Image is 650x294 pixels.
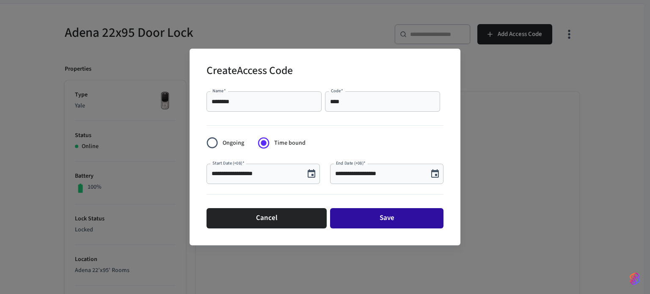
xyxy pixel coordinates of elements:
[630,272,640,286] img: SeamLogoGradient.69752ec5.svg
[212,88,226,94] label: Name
[330,208,443,228] button: Save
[303,165,320,182] button: Choose date, selected date is Aug 24, 2025
[207,59,293,85] h2: Create Access Code
[212,160,244,166] label: Start Date (+08)
[331,88,343,94] label: Code
[427,165,443,182] button: Choose date, selected date is Aug 24, 2025
[223,139,244,148] span: Ongoing
[207,208,327,228] button: Cancel
[274,139,306,148] span: Time bound
[336,160,366,166] label: End Date (+08)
